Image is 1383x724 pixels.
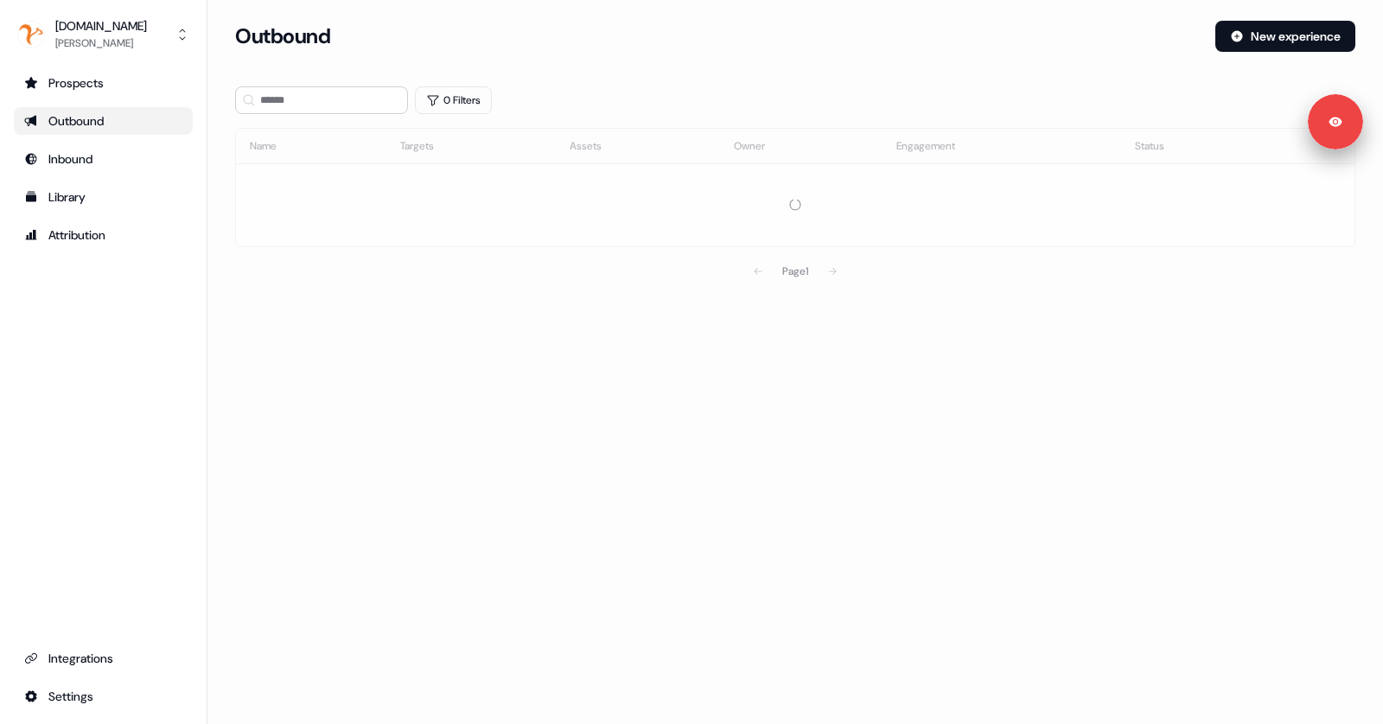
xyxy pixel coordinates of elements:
button: New experience [1215,21,1355,52]
div: [DOMAIN_NAME] [55,17,147,35]
div: Outbound [24,112,182,130]
a: Go to integrations [14,683,193,710]
button: [DOMAIN_NAME][PERSON_NAME] [14,14,193,55]
h3: Outbound [235,23,330,49]
a: Go to Inbound [14,145,193,173]
div: [PERSON_NAME] [55,35,147,52]
a: Go to templates [14,183,193,211]
button: 0 Filters [415,86,492,114]
div: Settings [24,688,182,705]
div: Inbound [24,150,182,168]
a: Go to integrations [14,645,193,672]
div: Integrations [24,650,182,667]
a: Go to prospects [14,69,193,97]
a: Go to attribution [14,221,193,249]
div: Prospects [24,74,182,92]
div: Attribution [24,226,182,244]
div: Library [24,188,182,206]
a: Go to outbound experience [14,107,193,135]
